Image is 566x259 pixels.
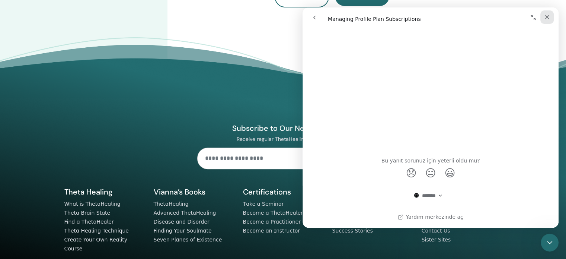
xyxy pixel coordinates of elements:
iframe: Intercom live chat [541,234,559,252]
a: Disease and Disorder [154,219,210,225]
a: Become a Practitioner [243,219,301,225]
a: Theta Brain State [64,210,111,216]
p: Receive regular ThetaHealing updates! [197,136,369,142]
a: Seven Planes of Existence [154,237,222,243]
a: Theta Healing Technique [64,228,129,234]
a: Take a Seminar [243,201,284,207]
a: Finding Your Soulmate [154,228,212,234]
a: What is ThetaHealing [64,201,121,207]
a: Sister Sites [422,237,451,243]
h5: Vianna’s Books [154,187,234,197]
a: Success Stories [332,228,373,234]
a: Find a ThetaHealer [64,219,114,225]
h5: Certifications [243,187,323,197]
a: Advanced ThetaHealing [154,210,216,216]
a: Contact Us [422,228,450,234]
a: Become a ThetaHealer [243,210,303,216]
iframe: Intercom live chat [303,7,559,228]
a: ThetaHealing [154,201,189,207]
h4: Subscribe to Our Newsletter [197,123,369,133]
h5: Theta Healing [64,187,145,197]
a: Create Your Own Reality Course [64,237,128,252]
a: Become an Instructor [243,228,300,234]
